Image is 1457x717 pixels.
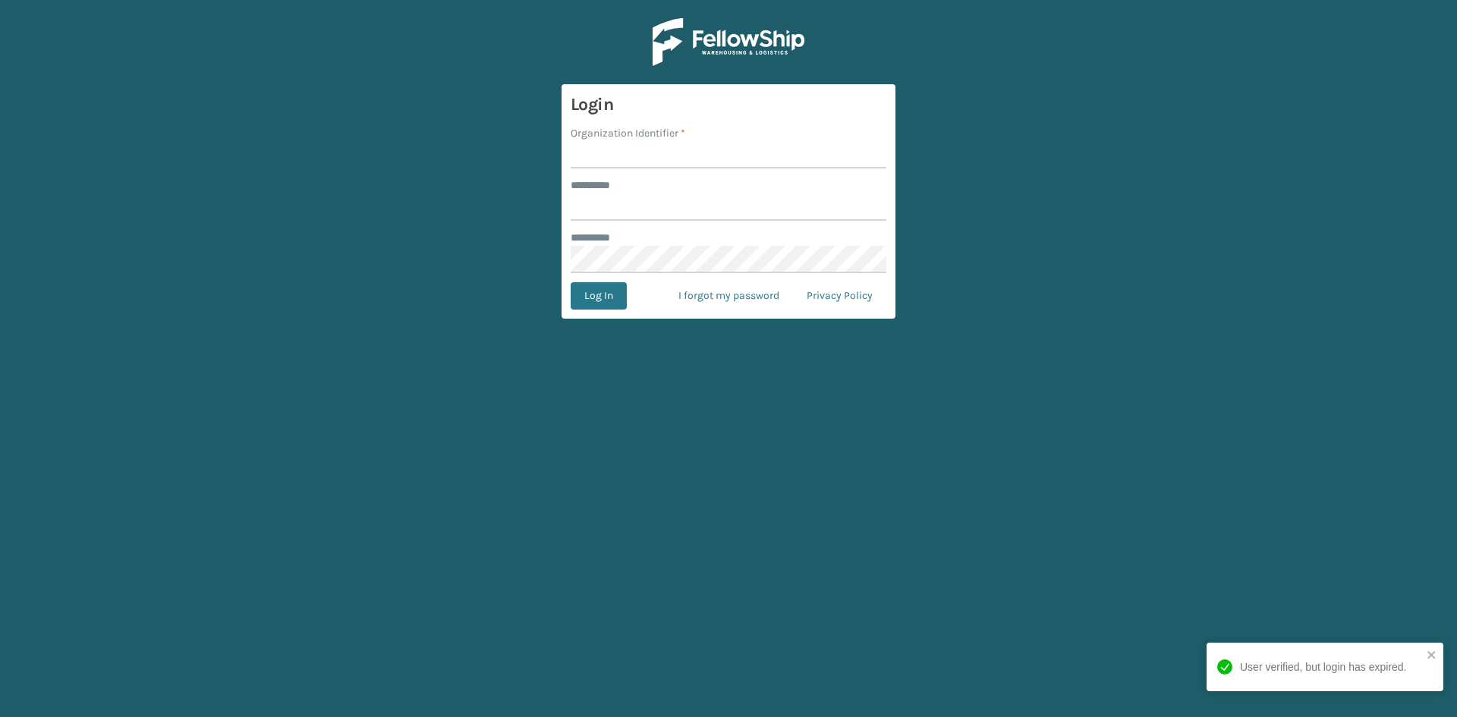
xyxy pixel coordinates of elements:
[1427,649,1437,663] button: close
[793,282,886,310] a: Privacy Policy
[571,93,886,116] h3: Login
[1240,659,1406,675] div: User verified, but login has expired.
[571,125,685,141] label: Organization Identifier
[653,18,804,66] img: Logo
[571,282,627,310] button: Log In
[665,282,793,310] a: I forgot my password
